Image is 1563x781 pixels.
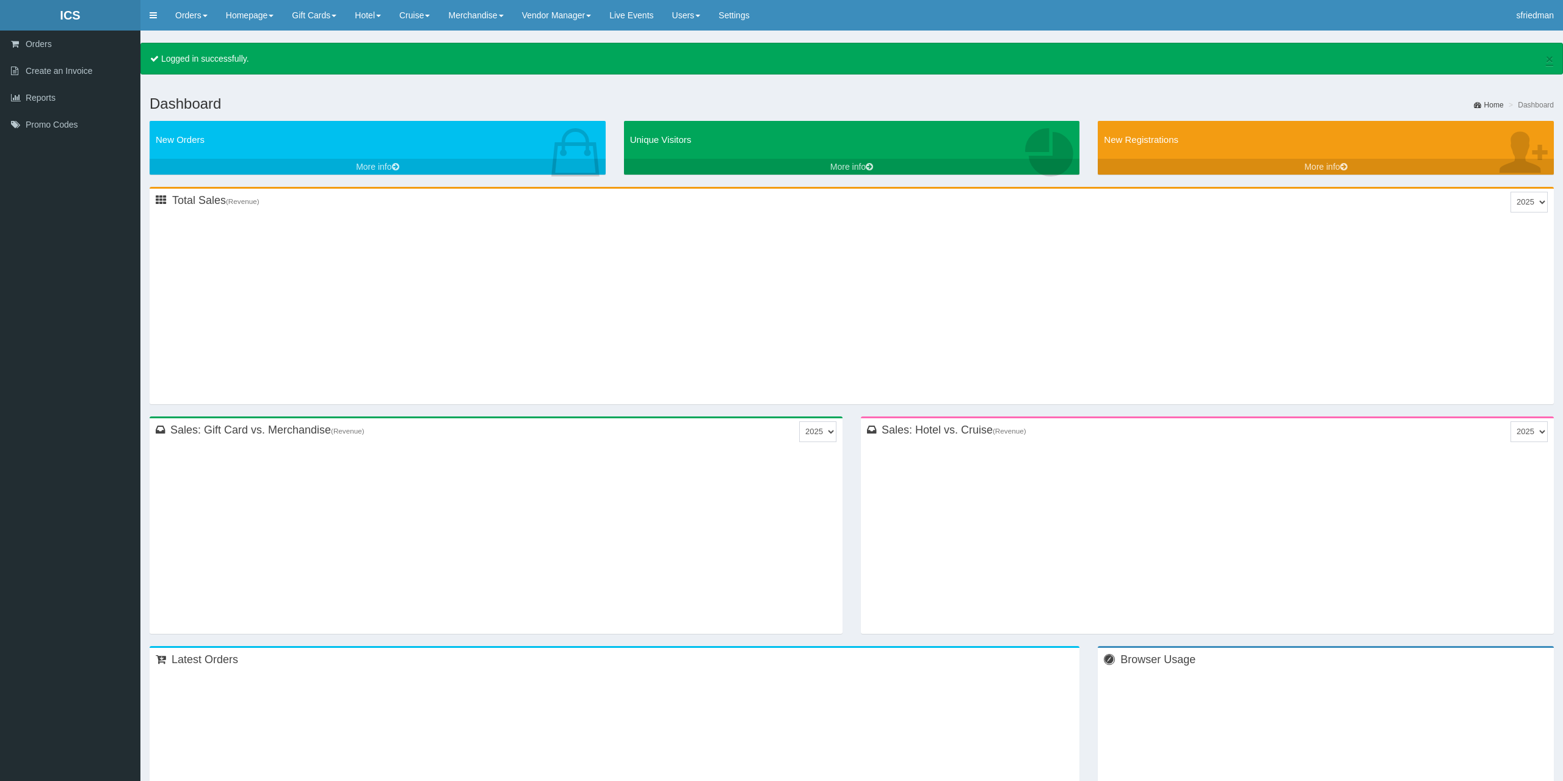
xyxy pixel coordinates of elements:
[156,133,600,146] p: New Orders
[1474,100,1504,111] a: Home
[170,424,364,435] h3: Sales: Gift Card vs. Merchandise
[26,120,78,129] span: Promo Codes
[1510,421,1548,442] div: Status
[1120,654,1195,665] h3: Browser Usage
[993,427,1026,435] small: (Revenue)
[1517,10,1554,20] span: sfriedman
[140,43,1563,74] div: Logged in successfully.
[60,9,80,22] b: ICS
[882,424,1026,435] h3: Sales: Hotel vs. Cruise
[226,197,259,205] small: (Revenue)
[630,133,1074,146] p: Unique Visitors
[150,96,1554,112] h1: Dashboard
[1506,100,1554,111] li: Dashboard
[150,159,606,175] a: More info
[331,427,364,435] small: (Revenue)
[624,159,1080,175] a: More info
[26,66,93,76] span: Create an Invoice
[172,195,259,206] h3: Total Sales
[1098,159,1554,175] a: More info
[1546,53,1553,65] a: close
[799,421,836,442] div: Status
[172,654,238,665] h3: Latest Orders
[26,93,56,103] span: Reports
[1104,133,1548,146] p: New Registrations
[26,39,52,49] span: Orders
